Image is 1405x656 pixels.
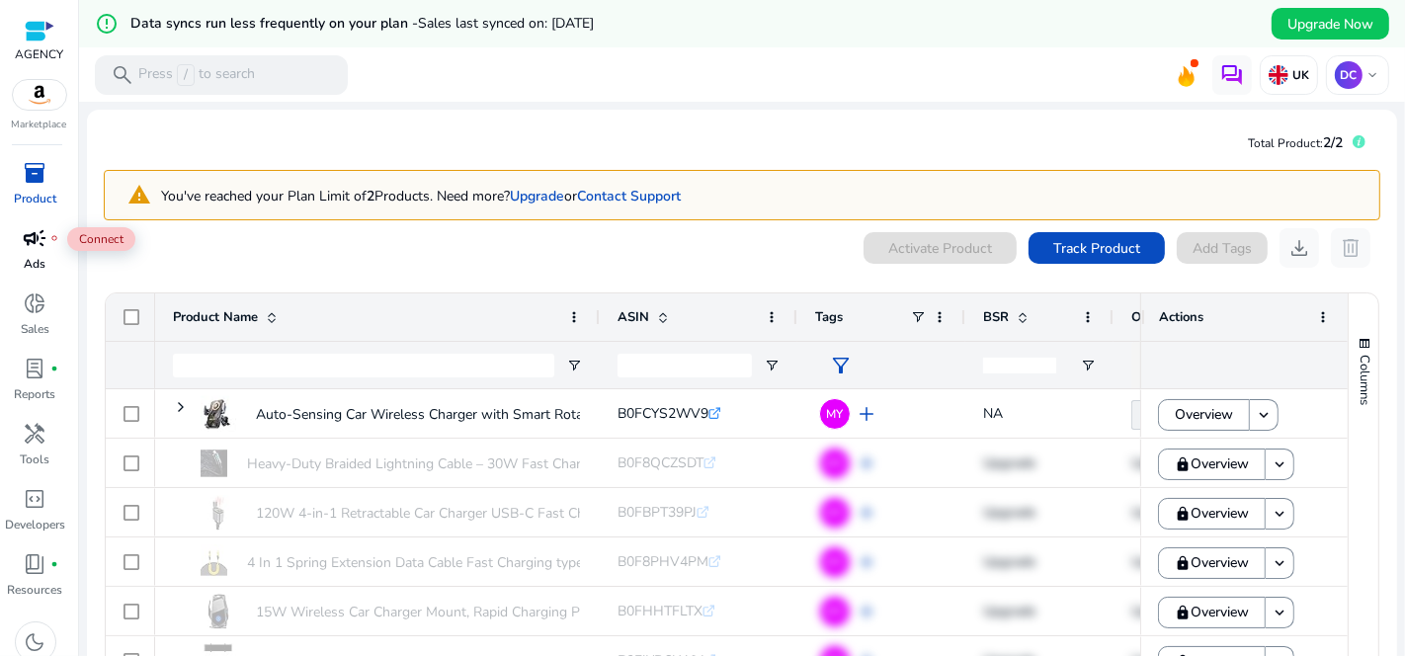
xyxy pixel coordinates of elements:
[256,592,669,632] p: 15W Wireless Car Charger Mount, Rapid Charging Phone Holder,...
[14,190,56,207] p: Product
[113,179,161,212] mat-icon: warning
[367,187,374,205] b: 2
[24,291,47,315] span: donut_small
[855,402,878,426] span: add
[1191,444,1249,484] span: Overview
[1053,238,1140,259] span: Track Product
[21,320,49,338] p: Sales
[15,385,56,403] p: Reports
[51,365,59,372] span: fiber_manual_record
[618,453,703,472] span: B0F8QCZSDT
[177,64,195,86] span: /
[510,187,577,205] span: or
[1288,67,1309,83] p: UK
[138,64,255,86] p: Press to search
[1158,498,1266,530] button: Overview
[1280,228,1319,268] button: download
[577,187,681,205] a: Contact Support
[618,552,708,571] span: B0F8PHV4PM
[5,516,65,533] p: Developers
[1335,61,1363,89] p: DC
[1248,135,1323,151] span: Total Product:
[1175,555,1191,571] mat-icon: lock
[1271,455,1288,473] mat-icon: keyboard_arrow_down
[1271,554,1288,572] mat-icon: keyboard_arrow_down
[618,404,708,423] span: B0FCYS2WV9
[1158,399,1250,431] button: Overview
[1287,14,1373,35] span: Upgrade Now
[51,560,59,568] span: fiber_manual_record
[25,255,46,273] p: Ads
[1269,65,1288,85] img: uk.svg
[1272,8,1389,40] button: Upgrade Now
[618,503,697,522] span: B0FBPT39PJ
[983,404,1003,423] span: NA
[827,408,844,420] span: MY
[256,493,686,533] p: 120W 4-in-1 Retractable Car Charger USB-C Fast Charging Adapter...
[1158,597,1266,628] button: Overview
[1159,308,1203,326] span: Actions
[815,308,843,326] span: Tags
[1287,236,1311,260] span: download
[24,552,47,576] span: book_4
[510,187,564,205] a: Upgrade
[1271,604,1288,621] mat-icon: keyboard_arrow_down
[618,354,752,377] input: ASIN Filter Input
[1271,505,1288,523] mat-icon: keyboard_arrow_down
[130,16,594,33] h5: Data syncs run less frequently on your plan -
[1356,355,1373,405] span: Columns
[201,396,236,432] img: 41bZKQZRHjL._AC_US40_.jpg
[1175,456,1191,472] mat-icon: lock
[618,602,702,620] span: B0FHHTFLTX
[201,446,227,481] img: 41B196KKOaL._SX38_SY50_CR,0,0,38,50_.jpg
[829,354,853,377] span: filter_alt
[1131,400,1245,430] a: Moderate - High
[1029,232,1165,264] button: Track Product
[247,444,682,484] p: Heavy-Duty Braided Lightning Cable – 30W Fast Charging USB Lead...
[1175,506,1191,522] mat-icon: lock
[173,354,554,377] input: Product Name Filter Input
[764,358,780,373] button: Open Filter Menu
[1364,67,1380,83] span: keyboard_arrow_down
[1158,449,1266,480] button: Overview
[1131,308,1234,326] span: Opportunity Score
[566,358,582,373] button: Open Filter Menu
[256,394,688,435] p: Auto-Sensing Car Wireless Charger with Smart Rotation - 15W fast...
[24,487,47,511] span: code_blocks
[1080,358,1096,373] button: Open Filter Menu
[1191,542,1249,583] span: Overview
[1255,406,1273,424] mat-icon: keyboard_arrow_down
[24,357,47,380] span: lab_profile
[24,226,47,250] span: campaign
[1158,547,1266,579] button: Overview
[247,542,667,583] p: 4 In 1 Spring Extension Data Cable Fast Charging type C/usb/micro...
[1191,493,1249,533] span: Overview
[1323,133,1343,152] span: 2/2
[24,422,47,446] span: handyman
[1175,605,1191,620] mat-icon: lock
[173,308,258,326] span: Product Name
[983,308,1009,326] span: BSR
[24,161,47,185] span: inventory_2
[13,80,66,110] img: amazon.svg
[161,186,681,206] p: You've reached your Plan Limit of Products. Need more?
[201,544,227,580] img: 31kx26uoaRL._SX38_SY50_CR,0,0,38,50_.jpg
[8,581,63,599] p: Resources
[111,63,134,87] span: search
[201,594,236,629] img: 41DvA49HebL._AC_US40_.jpg
[201,495,236,531] img: 414qQThkXiL._AC_US40_.jpg
[51,234,59,242] span: fiber_manual_record
[618,308,649,326] span: ASIN
[1175,394,1233,435] span: Overview
[418,14,594,33] span: Sales last synced on: [DATE]
[15,45,63,63] p: AGENCY
[95,12,119,36] mat-icon: error_outline
[12,118,67,132] p: Marketplace
[21,451,50,468] p: Tools
[1191,592,1249,632] span: Overview
[24,630,47,654] span: dark_mode
[67,227,135,251] span: Connect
